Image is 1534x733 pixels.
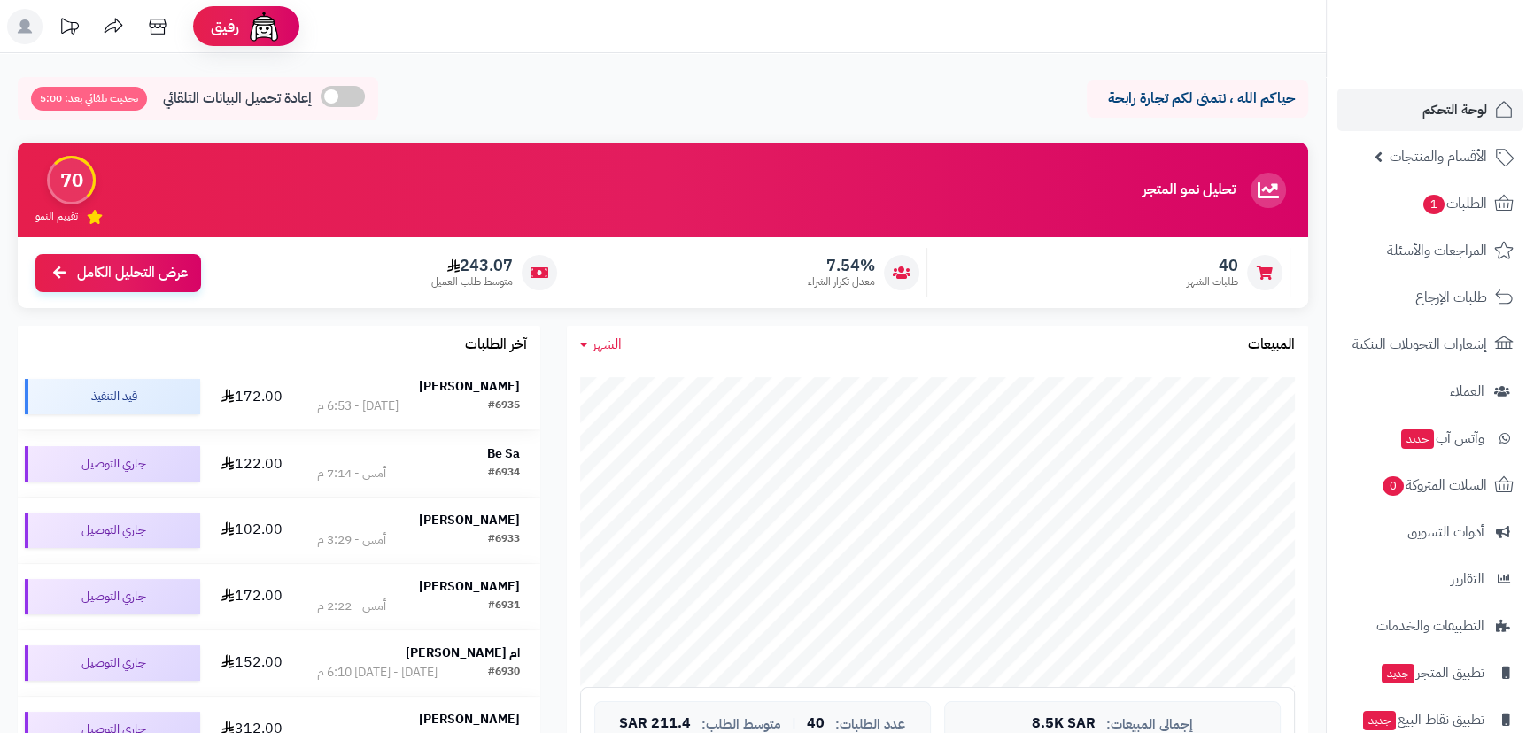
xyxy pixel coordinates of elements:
[488,465,520,482] div: #6934
[25,446,200,482] div: جاري التوصيل
[163,89,312,109] span: إعادة تحميل البيانات التلقائي
[1383,476,1404,496] span: 0
[1381,473,1487,498] span: السلات المتروكة
[419,511,520,529] strong: [PERSON_NAME]
[619,716,691,732] span: 211.4 SAR
[25,379,200,414] div: قيد التنفيذ
[465,337,527,353] h3: آخر الطلبات
[1337,229,1523,272] a: المراجعات والأسئلة
[25,513,200,548] div: جاري التوصيل
[792,717,796,730] span: |
[1337,652,1523,694] a: تطبيق المتجرجديد
[1376,613,1484,638] span: التطبيقات والخدمات
[808,274,875,289] span: معدل تكرار الشراء
[1100,89,1295,109] p: حياكم الله ، نتمنى لكم تجارة رابحة
[31,87,147,111] span: تحديث تلقائي بعد: 5:00
[835,717,905,732] span: عدد الطلبات:
[580,335,622,355] a: الشهر
[1451,567,1484,591] span: التقارير
[207,630,298,696] td: 152.00
[35,254,201,292] a: عرض التحليل الكامل
[1032,716,1096,732] span: 8.5K SAR
[317,664,438,682] div: [DATE] - [DATE] 6:10 م
[1106,717,1193,732] span: إجمالي المبيعات:
[488,531,520,549] div: #6933
[431,274,513,289] span: متوسط طلب العميل
[47,9,91,49] a: تحديثات المنصة
[1337,605,1523,647] a: التطبيقات والخدمات
[1187,274,1238,289] span: طلبات الشهر
[1363,711,1396,730] span: جديد
[419,377,520,396] strong: [PERSON_NAME]
[317,397,399,415] div: [DATE] - 6:53 م
[207,564,298,629] td: 172.00
[701,717,781,732] span: متوسط الطلب:
[25,645,200,681] div: جاري التوصيل
[1143,182,1236,198] h3: تحليل نمو المتجر
[211,16,239,37] span: رفيق
[1337,417,1523,459] a: وآتس آبجديد
[1337,276,1523,319] a: طلبات الإرجاع
[77,263,188,283] span: عرض التحليل الكامل
[1422,191,1487,216] span: الطلبات
[1423,195,1445,214] span: 1
[1422,97,1487,122] span: لوحة التحكم
[35,209,78,224] span: تقييم النمو
[593,334,622,355] span: الشهر
[488,397,520,415] div: #6935
[1337,323,1523,366] a: إشعارات التحويلات البنكية
[807,716,825,732] span: 40
[25,579,200,614] div: جاري التوصيل
[317,531,386,549] div: أمس - 3:29 م
[487,444,520,463] strong: Be Sa
[317,465,386,482] div: أمس - 7:14 م
[406,644,520,662] strong: ام [PERSON_NAME]
[1387,238,1487,263] span: المراجعات والأسئلة
[207,431,298,497] td: 122.00
[1352,332,1487,357] span: إشعارات التحويلات البنكية
[1337,370,1523,413] a: العملاء
[1337,182,1523,225] a: الطلبات1
[1361,707,1484,732] span: تطبيق نقاط البيع
[1407,520,1484,544] span: أدوات التسويق
[246,9,282,44] img: ai-face.png
[1337,89,1523,131] a: لوحة التحكم
[1337,558,1523,600] a: التقارير
[1187,256,1238,275] span: 40
[317,598,386,615] div: أمس - 2:22 م
[808,256,875,275] span: 7.54%
[1337,511,1523,553] a: أدوات التسويق
[1414,43,1517,81] img: logo-2.png
[488,664,520,682] div: #6930
[1248,337,1295,353] h3: المبيعات
[1337,464,1523,506] a: السلات المتروكة0
[419,577,520,596] strong: [PERSON_NAME]
[1401,429,1434,449] span: جديد
[1415,285,1487,310] span: طلبات الإرجاع
[1450,379,1484,404] span: العملاء
[1390,144,1487,169] span: الأقسام والمنتجات
[207,364,298,429] td: 172.00
[419,710,520,729] strong: [PERSON_NAME]
[488,598,520,615] div: #6931
[1382,664,1414,683] span: جديد
[207,498,298,563] td: 102.00
[1399,426,1484,451] span: وآتس آب
[1380,660,1484,685] span: تطبيق المتجر
[431,256,513,275] span: 243.07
